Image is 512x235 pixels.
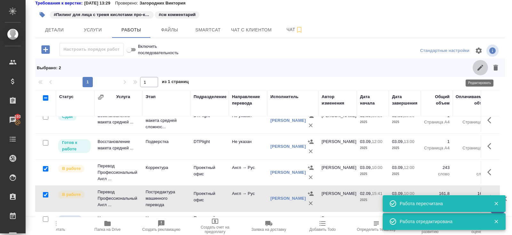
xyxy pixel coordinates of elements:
[94,109,142,132] td: Восстановление макета средней ...
[27,217,81,235] button: Пересчитать
[146,189,187,208] p: Постредактура машинного перевода
[59,94,74,100] div: Статус
[306,189,316,198] button: Назначить
[193,26,223,34] span: Smartcat
[146,138,187,145] p: Подверстка
[35,8,49,22] button: Добавить тэг
[39,26,70,34] span: Детали
[372,139,382,144] p: 12:00
[471,43,486,58] span: Настроить таблицу
[54,12,150,18] p: #Пилинг для лица с тремя кислотами про-коллаген
[62,139,87,152] p: Готов к работе
[231,26,272,34] span: Чат с клиентом
[11,113,25,120] span: 193
[62,191,81,198] p: В работе
[456,138,488,145] p: 1
[484,164,499,180] button: Здесь прячутся важные кнопки
[270,118,306,123] a: [PERSON_NAME]
[116,94,130,100] div: Услуга
[296,217,349,235] button: Добавить Todo
[94,212,142,234] td: Нотариальное заверение несрочн...
[424,119,450,125] p: Страница А4
[94,227,121,232] span: Папка на Drive
[306,137,316,147] button: Назначить
[486,45,500,57] span: Посмотреть информацию
[192,225,238,234] span: Создать счет на предоплату
[424,94,450,106] div: Общий объем
[190,187,229,210] td: Проектный офис
[392,119,418,125] p: 2025
[146,111,187,130] p: Восстановление макета средней сложнос...
[360,191,372,196] p: 02.09,
[242,217,296,235] button: Заявка на доставку
[37,43,54,56] button: Добавить работу
[424,171,450,177] p: слово
[94,186,142,211] td: Перевод Профессиональный Англ ...
[306,215,315,224] button: Назначить
[270,144,306,149] a: [PERSON_NAME]
[306,198,316,208] button: Удалить
[162,78,189,87] span: из 1 страниц
[322,94,354,106] div: Автор изменения
[456,164,488,171] p: 243
[357,227,396,232] span: Определить тематику
[392,171,418,177] p: 2025
[146,94,156,100] div: Этап
[81,217,134,235] button: Папка на Drive
[58,215,91,223] div: Можно подбирать исполнителей
[306,172,316,182] button: Удалить
[360,119,386,125] p: 2025
[94,160,142,185] td: Перевод Профессиональный Англ ...
[456,190,488,197] p: 161,8
[159,12,196,18] p: #см комментарий
[306,163,316,172] button: Назначить
[392,139,404,144] p: 03.09,
[349,217,403,235] button: Определить тематику
[194,94,227,100] div: Подразделение
[419,46,471,56] div: split button
[318,187,357,210] td: [PERSON_NAME]
[142,227,180,232] span: Создать рекламацию
[404,191,414,196] p: 10:00
[424,164,450,171] p: 243
[360,139,372,144] p: 03.09,
[456,94,488,106] div: Оплачиваемый объем
[360,145,386,151] p: 2025
[306,147,316,156] button: Удалить
[2,112,24,128] a: 193
[188,217,242,235] button: Создать счет на предоплату
[392,191,404,196] p: 03.09,
[424,190,450,197] p: 161,8
[190,212,229,234] td: Проектный офис
[360,94,386,106] div: Дата начала
[58,164,91,173] div: Исполнитель выполняет работу
[456,171,488,177] p: слово
[484,113,499,128] button: Здесь прячутся важные кнопки
[98,94,104,100] button: Сгруппировать
[94,135,142,158] td: Восстановление макета средней ...
[488,60,503,75] button: Удалить
[138,43,184,56] span: Включить последовательность
[270,94,299,100] div: Исполнитель
[360,165,372,170] p: 03.09,
[190,109,229,132] td: DTPlight
[58,138,91,154] div: Исполнитель может приступить к работе
[456,145,488,151] p: Страница А4
[404,139,414,144] p: 13:00
[279,26,310,34] span: Чат
[400,200,484,207] div: Работа пересчитана
[424,138,450,145] p: 1
[190,161,229,184] td: Проектный офис
[490,219,503,224] button: Закрыть
[62,165,81,172] p: В работе
[154,26,185,34] span: Файлы
[229,109,267,132] td: Не указан
[318,109,357,132] td: [PERSON_NAME]
[306,121,316,130] button: Удалить
[456,119,488,125] p: Страница А4
[146,164,187,171] p: Корректура
[318,212,357,234] td: Загородних Виктория
[392,145,418,151] p: 2025
[360,171,386,177] p: 2025
[232,94,264,106] div: Направление перевода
